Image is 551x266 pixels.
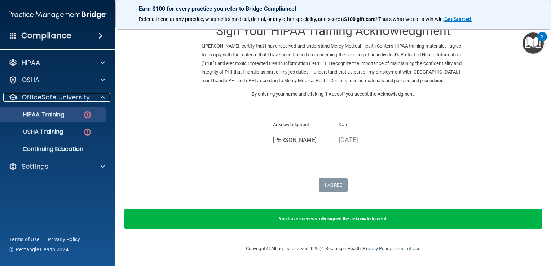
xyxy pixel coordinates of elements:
[393,246,420,251] a: Terms of Use
[541,37,543,46] div: 2
[273,120,328,129] p: Acknowledgment
[202,90,465,98] p: By entering your name and clicking "I Accept" you accept the Acknowledgment.
[319,178,348,192] button: I Agree
[21,31,71,41] h4: Compliance
[22,58,40,67] p: HIPAA
[339,134,394,146] p: [DATE]
[83,110,92,119] img: danger-circle.6113f641.png
[344,16,376,22] strong: $100 gift card
[202,237,465,260] div: Copyright © All rights reserved 2025 @ Rectangle Health | |
[444,16,472,22] a: Get Started
[139,16,344,22] span: Refer a friend at any practice, whether it's medical, dental, or any other speciality, and score a
[9,246,69,253] span: Ⓒ Rectangle Health 2024
[83,128,92,137] img: danger-circle.6113f641.png
[523,32,544,54] button: Open Resource Center, 2 new notifications
[9,76,105,84] a: OSHA
[9,58,105,67] a: HIPAA
[204,43,239,49] ins: [PERSON_NAME]
[202,24,465,37] h3: Sign Your HIPAA Training Acknowledgment
[48,236,80,243] a: Privacy Policy
[22,162,48,171] p: Settings
[273,134,328,147] input: Full Name
[363,246,391,251] a: Privacy Policy
[5,146,103,153] p: Continuing Education
[279,216,388,221] b: You have successfully signed the acknowledgment!
[5,128,63,136] p: OSHA Training
[444,16,471,22] strong: Get Started
[5,111,64,118] p: HIPAA Training
[9,8,107,22] img: PMB logo
[22,93,90,102] p: OfficeSafe University
[376,16,444,22] span: ! That's what we call a win-win.
[22,76,40,84] p: OSHA
[9,93,105,102] a: OfficeSafe University
[9,236,39,243] a: Terms of Use
[9,162,105,171] a: Settings
[202,42,465,85] p: I, , certify that I have received and understand Mercy Medical Health Center's HIPAA training mat...
[339,120,394,129] p: Date
[139,5,528,12] p: Earn $100 for every practice you refer to Bridge Compliance!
